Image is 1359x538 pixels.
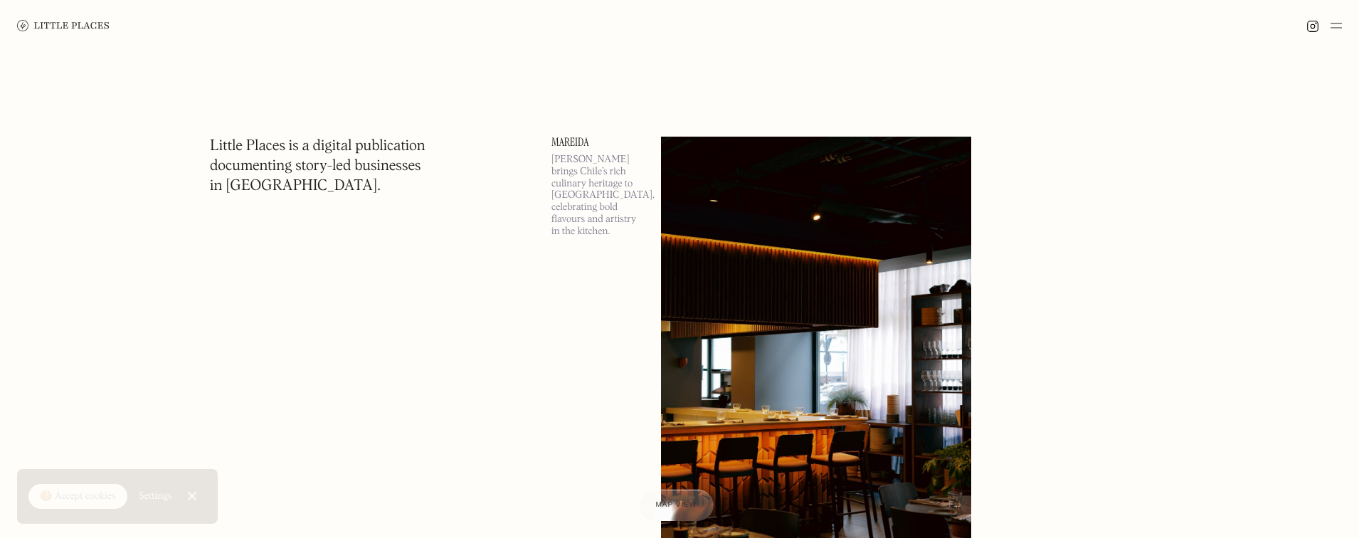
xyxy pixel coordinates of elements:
[191,496,192,497] div: Close Cookie Popup
[139,480,172,512] a: Settings
[210,137,425,196] h1: Little Places is a digital publication documenting story-led businesses in [GEOGRAPHIC_DATA].
[28,484,127,510] a: 🍪 Accept cookies
[639,490,714,521] a: Map view
[40,490,116,504] div: 🍪 Accept cookies
[139,491,172,501] div: Settings
[551,137,644,148] a: Mareida
[551,154,644,238] p: [PERSON_NAME] brings Chile’s rich culinary heritage to [GEOGRAPHIC_DATA], celebrating bold flavou...
[178,482,206,510] a: Close Cookie Popup
[656,501,697,509] span: Map view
